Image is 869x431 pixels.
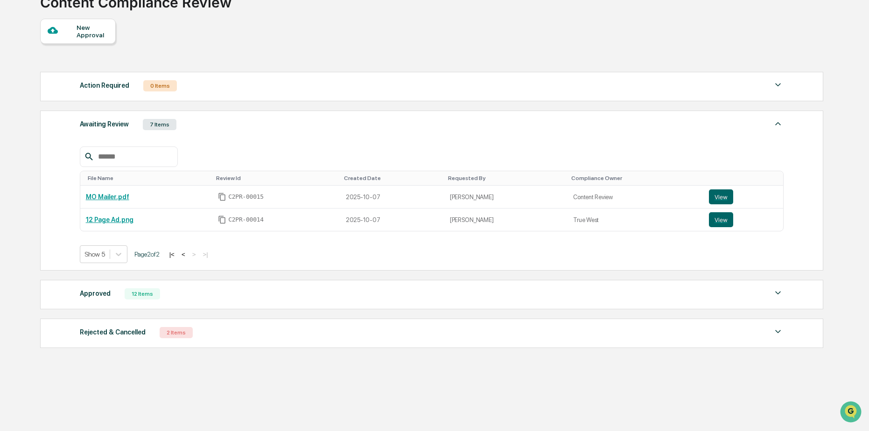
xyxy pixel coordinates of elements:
[6,114,64,131] a: 🖐️Preclearance
[839,400,864,425] iframe: Open customer support
[125,288,160,299] div: 12 Items
[64,114,119,131] a: 🗄️Attestations
[711,175,779,181] div: Toggle SortBy
[228,193,264,201] span: C2PR-00015
[709,212,778,227] a: View
[568,186,703,209] td: Content Review
[340,186,444,209] td: 2025-10-07
[80,287,111,299] div: Approved
[340,209,444,231] td: 2025-10-07
[6,132,63,148] a: 🔎Data Lookup
[32,81,118,88] div: We're available if you need us!
[86,216,133,223] a: 12 Page Ad.png
[32,71,153,81] div: Start new chat
[9,20,170,35] p: How can we help?
[143,80,177,91] div: 0 Items
[444,186,568,209] td: [PERSON_NAME]
[9,71,26,88] img: 1746055101610-c473b297-6a78-478c-a979-82029cc54cd1
[179,250,188,258] button: <
[709,189,778,204] a: View
[143,119,176,130] div: 7 Items
[19,135,59,145] span: Data Lookup
[9,118,17,126] div: 🖐️
[80,118,129,130] div: Awaiting Review
[228,216,264,223] span: C2PR-00014
[571,175,699,181] div: Toggle SortBy
[77,24,108,39] div: New Approval
[80,79,129,91] div: Action Required
[218,215,226,224] span: Copy Id
[568,209,703,231] td: True West
[189,250,199,258] button: >
[772,287,784,299] img: caret
[200,250,210,258] button: >|
[160,327,193,338] div: 2 Items
[444,209,568,231] td: [PERSON_NAME]
[159,74,170,85] button: Start new chat
[709,212,733,227] button: View
[80,326,146,338] div: Rejected & Cancelled
[134,250,160,258] span: Page 2 of 2
[772,79,784,90] img: caret
[772,118,784,129] img: caret
[77,118,116,127] span: Attestations
[709,189,733,204] button: View
[344,175,441,181] div: Toggle SortBy
[9,136,17,144] div: 🔎
[86,193,129,201] a: MO Mailer.pdf
[66,158,113,165] a: Powered byPylon
[167,250,177,258] button: |<
[68,118,75,126] div: 🗄️
[19,118,60,127] span: Preclearance
[218,193,226,201] span: Copy Id
[93,158,113,165] span: Pylon
[216,175,336,181] div: Toggle SortBy
[448,175,564,181] div: Toggle SortBy
[88,175,209,181] div: Toggle SortBy
[772,326,784,337] img: caret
